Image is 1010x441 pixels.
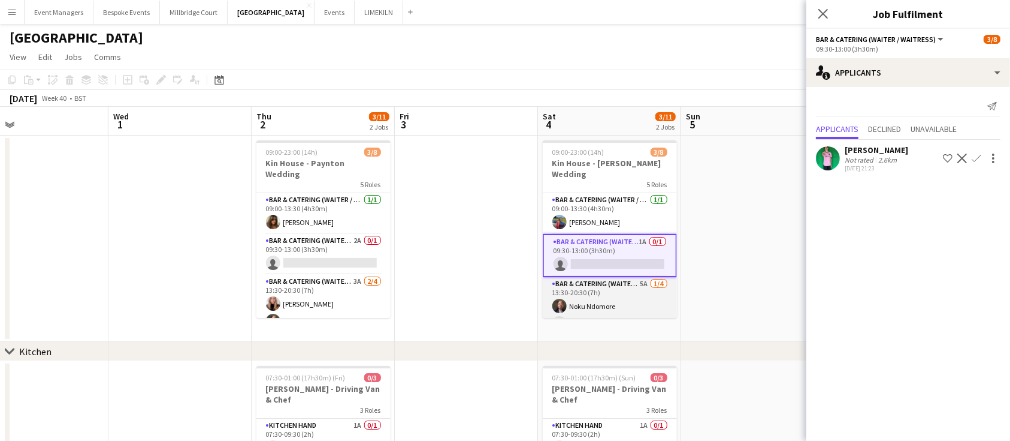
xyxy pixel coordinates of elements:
span: 07:30-01:00 (17h30m) (Fri) [266,373,346,382]
span: 3 [398,118,409,131]
span: Unavailable [911,125,957,133]
span: 09:00-23:00 (14h) [266,148,318,157]
span: View [10,52,26,62]
span: Comms [94,52,121,62]
app-job-card: 09:00-23:00 (14h)3/8Kin House - [PERSON_NAME] Wedding5 RolesBar & Catering (Waiter / waitress)1/1... [543,140,677,318]
h1: [GEOGRAPHIC_DATA] [10,29,143,47]
div: 09:30-13:00 (3h30m) [816,44,1000,53]
a: View [5,49,31,65]
span: Applicants [816,125,858,133]
span: 0/3 [364,373,381,382]
span: 07:30-01:00 (17h30m) (Sun) [552,373,636,382]
h3: Kin House - Paynton Wedding [256,158,391,179]
h3: Kin House - [PERSON_NAME] Wedding [543,158,677,179]
a: Jobs [59,49,87,65]
span: 3 Roles [647,406,667,415]
span: 3 Roles [361,406,381,415]
app-card-role: Bar & Catering (Waiter / waitress)5A1/413:30-20:30 (7h)Noku Ndomore [543,277,677,370]
button: Bespoke Events [93,1,160,24]
span: Thu [256,111,271,122]
span: 3/8 [984,35,1000,44]
span: Jobs [64,52,82,62]
app-card-role: Bar & Catering (Waiter / waitress)3A2/413:30-20:30 (7h)[PERSON_NAME]Noku Ndomore [256,275,391,368]
span: Sat [543,111,556,122]
div: 2 Jobs [656,122,675,131]
span: Declined [868,125,901,133]
div: Kitchen [19,346,52,358]
span: 3/11 [655,112,676,121]
span: 5 Roles [647,180,667,189]
div: 2.6km [876,155,899,164]
app-card-role: Bar & Catering (Waiter / waitress)1A0/109:30-13:00 (3h30m) [543,234,677,277]
a: Edit [34,49,57,65]
span: 3/8 [364,148,381,157]
span: 0/3 [651,373,667,382]
span: 3/8 [651,148,667,157]
app-card-role: Bar & Catering (Waiter / waitress)2A0/109:30-13:00 (3h30m) [256,234,391,275]
span: Fri [400,111,409,122]
h3: Job Fulfilment [806,6,1010,22]
span: Week 40 [40,94,69,103]
span: Edit [38,52,52,62]
div: BST [74,94,86,103]
app-job-card: 09:00-23:00 (14h)3/8Kin House - Paynton Wedding5 RolesBar & Catering (Waiter / waitress)1/109:00-... [256,140,391,318]
span: 5 Roles [361,180,381,189]
h3: [PERSON_NAME] - Driving Van & Chef [543,383,677,405]
app-card-role: Bar & Catering (Waiter / waitress)1/109:00-13:30 (4h30m)[PERSON_NAME] [256,193,391,234]
span: 2 [255,118,271,131]
div: 2 Jobs [370,122,389,131]
span: Sun [686,111,700,122]
h3: [PERSON_NAME] - Driving Van & Chef [256,383,391,405]
button: Millbridge Court [160,1,228,24]
app-card-role: Bar & Catering (Waiter / waitress)1/109:00-13:30 (4h30m)[PERSON_NAME] [543,193,677,234]
span: 3/11 [369,112,389,121]
span: Bar & Catering (Waiter / waitress) [816,35,936,44]
span: 4 [541,118,556,131]
div: Applicants [806,58,1010,87]
span: 1 [111,118,129,131]
button: Bar & Catering (Waiter / waitress) [816,35,945,44]
button: Events [315,1,355,24]
div: [PERSON_NAME] [845,145,908,155]
div: [DATE] 21:23 [845,164,908,172]
span: 5 [684,118,700,131]
button: LIMEKILN [355,1,403,24]
div: [DATE] [10,92,37,104]
div: Not rated [845,155,876,164]
a: Comms [89,49,126,65]
span: Wed [113,111,129,122]
button: [GEOGRAPHIC_DATA] [228,1,315,24]
button: Event Managers [25,1,93,24]
span: 09:00-23:00 (14h) [552,148,604,157]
